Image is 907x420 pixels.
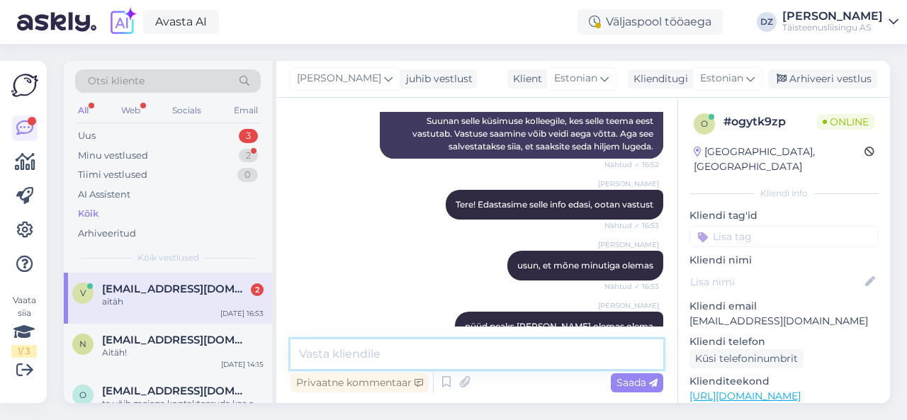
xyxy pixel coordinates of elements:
[75,101,91,120] div: All
[169,101,204,120] div: Socials
[291,373,429,392] div: Privaatne kommentaar
[78,129,96,143] div: Uus
[102,295,264,308] div: aitäh
[11,72,38,98] img: Askly Logo
[239,129,258,143] div: 3
[251,283,264,296] div: 2
[689,208,879,223] p: Kliendi tag'id
[237,168,258,182] div: 0
[102,334,249,346] span: natalia.katsalukha@tele2.com
[297,71,381,86] span: [PERSON_NAME]
[554,71,597,86] span: Estonian
[689,349,804,368] div: Küsi telefoninumbrit
[221,359,264,370] div: [DATE] 14:15
[782,22,883,33] div: Täisteenusliisingu AS
[817,114,874,130] span: Online
[604,281,659,292] span: Nähtud ✓ 16:53
[239,149,258,163] div: 2
[11,294,37,358] div: Vaata siia
[700,71,743,86] span: Estonian
[604,220,659,231] span: Nähtud ✓ 16:53
[768,69,877,89] div: Arhiveeri vestlus
[220,308,264,319] div: [DATE] 16:53
[701,118,708,129] span: o
[231,101,261,120] div: Email
[88,74,145,89] span: Otsi kliente
[78,207,98,221] div: Kõik
[616,376,658,389] span: Saada
[604,159,659,170] span: Nähtud ✓ 16:52
[782,11,883,22] div: [PERSON_NAME]
[517,260,653,271] span: usun, et mõne minutiga olemas
[380,109,663,159] div: Suunan selle küsimuse kolleegile, kes selle teema eest vastutab. Vastuse saamine võib veidi aega ...
[689,253,879,268] p: Kliendi nimi
[689,334,879,349] p: Kliendi telefon
[598,239,659,250] span: [PERSON_NAME]
[118,101,143,120] div: Web
[782,11,898,33] a: [PERSON_NAME]Täisteenusliisingu AS
[79,339,86,349] span: n
[628,72,688,86] div: Klienditugi
[689,390,801,402] a: [URL][DOMAIN_NAME]
[757,12,777,32] div: DZ
[456,199,653,210] span: Tere! Edastasime selle info edasi, ootan vastust
[79,390,86,400] span: o
[598,178,659,189] span: [PERSON_NAME]
[102,283,249,295] span: victoria.mets@tele2.com
[689,226,879,247] input: Lisa tag
[694,144,864,174] div: [GEOGRAPHIC_DATA], [GEOGRAPHIC_DATA]
[80,288,86,298] span: v
[578,9,723,35] div: Väljaspool tööaega
[78,149,148,163] div: Minu vestlused
[690,274,862,290] input: Lisa nimi
[108,7,137,37] img: explore-ai
[137,251,199,264] span: Kõik vestlused
[400,72,473,86] div: juhib vestlust
[78,168,147,182] div: Tiimi vestlused
[143,10,219,34] a: Avasta AI
[11,345,37,358] div: 1 / 3
[689,187,879,200] div: Kliendi info
[465,321,653,331] span: nüüd peaks [PERSON_NAME] olemas olema
[102,346,264,359] div: Aitäh!
[689,314,879,329] p: [EMAIL_ADDRESS][DOMAIN_NAME]
[507,72,542,86] div: Klient
[689,299,879,314] p: Kliendi email
[689,374,879,389] p: Klienditeekond
[102,385,249,397] span: oskar100@mail.ee
[598,300,659,311] span: [PERSON_NAME]
[78,188,130,202] div: AI Assistent
[78,227,136,241] div: Arhiveeritud
[723,113,817,130] div: # ogytk9zp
